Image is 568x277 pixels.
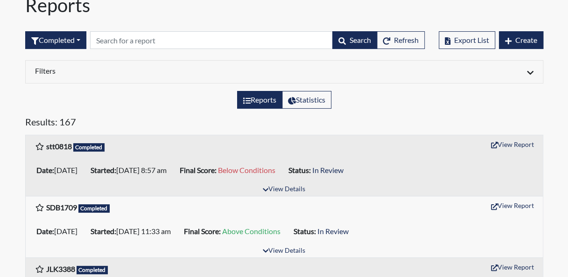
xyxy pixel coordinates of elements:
b: Started: [91,166,116,174]
li: [DATE] [33,224,87,239]
li: [DATE] [33,163,87,178]
span: Above Conditions [222,227,280,235]
button: Export List [439,31,495,49]
button: View Report [487,260,538,274]
span: Completed [77,266,108,274]
b: Final Score: [180,166,217,174]
span: Completed [73,143,105,152]
span: Refresh [394,35,419,44]
span: In Review [317,227,349,235]
b: Started: [91,227,116,235]
button: Refresh [377,31,425,49]
b: JLK3388 [46,264,75,273]
b: Status: [288,166,311,174]
b: Date: [36,166,54,174]
b: Date: [36,227,54,235]
button: Search [332,31,377,49]
span: Completed [78,204,110,213]
button: View Report [487,137,538,152]
label: View statistics about completed interviews [282,91,331,109]
span: In Review [312,166,344,174]
label: View the list of reports [237,91,282,109]
span: Search [350,35,371,44]
input: Search by Registration ID, Interview Number, or Investigation Name. [90,31,333,49]
span: Create [515,35,537,44]
b: SDB1709 [46,203,77,212]
b: Status: [294,227,316,235]
li: [DATE] 11:33 am [87,224,180,239]
div: Filter by interview status [25,31,86,49]
h6: Filters [35,66,277,75]
button: View Report [487,198,538,213]
b: stt0818 [46,142,72,151]
span: Export List [454,35,489,44]
button: View Details [259,183,309,196]
button: Completed [25,31,86,49]
div: Click to expand/collapse filters [28,66,540,77]
button: Create [499,31,543,49]
h5: Results: 167 [25,116,543,131]
button: View Details [259,245,309,257]
li: [DATE] 8:57 am [87,163,176,178]
span: Below Conditions [218,166,275,174]
b: Final Score: [184,227,221,235]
